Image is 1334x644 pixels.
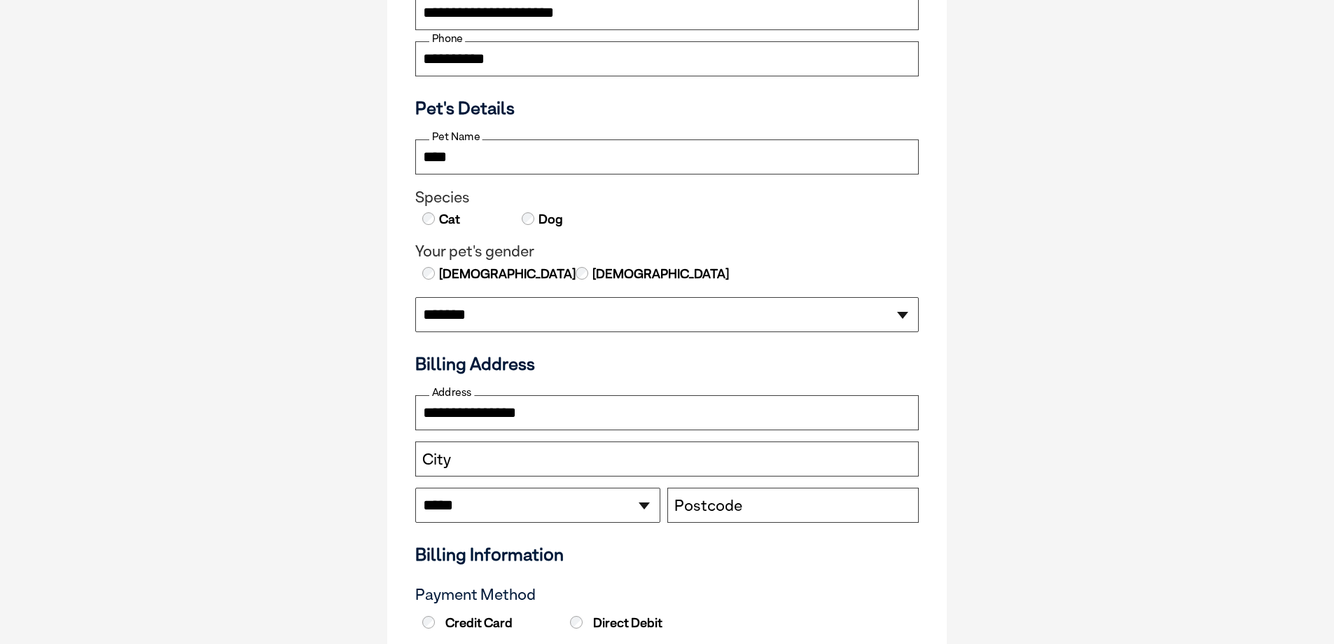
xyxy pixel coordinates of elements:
label: Address [429,386,474,399]
legend: Species [415,189,919,207]
h3: Payment Method [415,586,919,604]
input: Direct Debit [570,616,583,629]
legend: Your pet's gender [415,242,919,261]
label: City [422,451,451,469]
h3: Pet's Details [410,97,924,118]
label: Cat [438,210,460,228]
label: Phone [429,32,465,45]
label: Direct Debit [567,615,711,631]
h3: Billing Information [415,544,919,565]
label: Credit Card [419,615,563,631]
label: Dog [537,210,563,228]
input: Credit Card [422,616,435,629]
label: Postcode [674,497,742,515]
label: [DEMOGRAPHIC_DATA] [438,265,576,283]
h3: Billing Address [415,353,919,374]
label: [DEMOGRAPHIC_DATA] [591,265,729,283]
